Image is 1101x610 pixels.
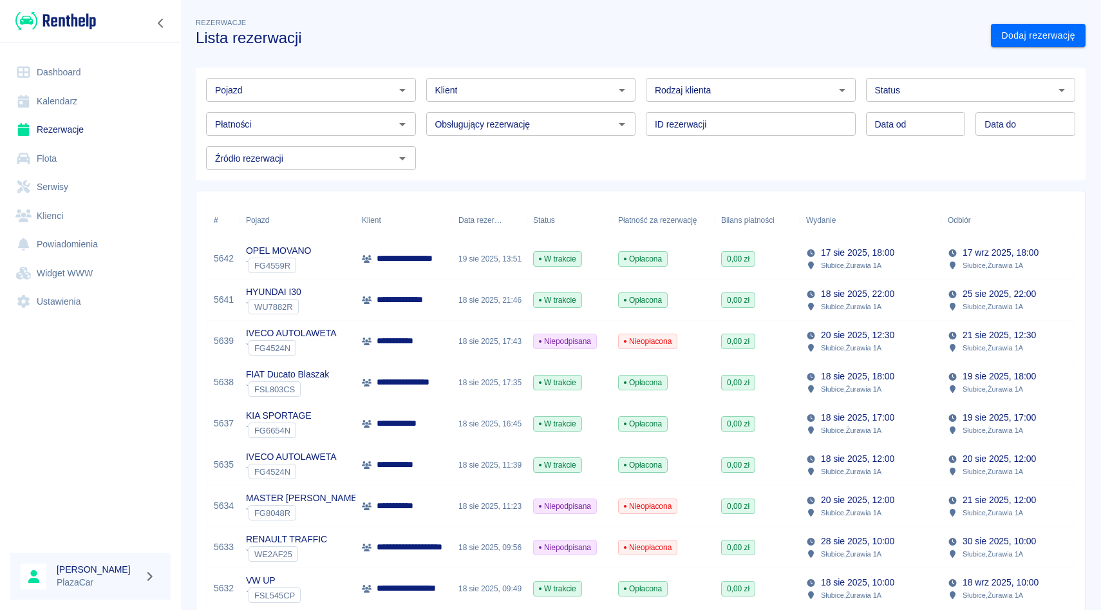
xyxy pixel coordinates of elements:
a: Dashboard [10,58,171,87]
button: Otwórz [393,115,411,133]
p: 28 sie 2025, 10:00 [821,535,894,548]
p: 18 wrz 2025, 10:00 [963,576,1039,589]
div: Płatność za rezerwację [612,202,715,238]
div: Wydanie [800,202,941,238]
p: 20 sie 2025, 12:30 [821,329,894,342]
a: Flota [10,144,171,173]
p: Słubice , Żurawia 1A [821,507,881,519]
span: FG4524N [249,467,296,477]
div: 18 sie 2025, 16:45 [452,403,527,444]
div: Pojazd [240,202,355,238]
p: Słubice , Żurawia 1A [963,424,1023,436]
div: 18 sie 2025, 17:35 [452,362,527,403]
div: ` [246,505,359,520]
a: 5632 [214,582,234,595]
div: ` [246,587,301,603]
a: 5634 [214,499,234,513]
p: Słubice , Żurawia 1A [821,383,881,395]
a: 5635 [214,458,234,472]
div: Klient [362,202,381,238]
div: Bilans płatności [715,202,800,238]
span: W trakcie [534,418,581,430]
div: 18 sie 2025, 21:46 [452,280,527,321]
div: Status [533,202,555,238]
button: Otwórz [833,81,851,99]
span: Nieopłacona [619,500,677,512]
span: Opłacona [619,253,667,265]
div: ` [246,340,337,356]
span: FG8048R [249,508,296,518]
div: Odbiór [948,202,971,238]
span: FG4559R [249,261,296,271]
span: 0,00 zł [722,253,755,265]
span: Rezerwacje [196,19,246,26]
a: Renthelp logo [10,10,96,32]
p: KIA SPORTAGE [246,409,312,423]
button: Otwórz [393,81,411,99]
div: Bilans płatności [721,202,775,238]
div: ` [246,258,311,273]
p: Słubice , Żurawia 1A [821,424,881,436]
span: Nieopłacona [619,336,677,347]
a: Widget WWW [10,259,171,288]
span: Niepodpisana [534,336,596,347]
p: Słubice , Żurawia 1A [963,507,1023,519]
p: VW UP [246,574,301,587]
div: 18 sie 2025, 11:39 [452,444,527,486]
p: 18 sie 2025, 17:00 [821,411,894,424]
span: 0,00 zł [722,459,755,471]
p: 20 sie 2025, 12:00 [821,493,894,507]
div: Data rezerwacji [458,202,502,238]
p: 20 sie 2025, 12:00 [963,452,1036,466]
a: 5641 [214,293,234,307]
div: Wydanie [806,202,836,238]
div: Pojazd [246,202,269,238]
div: Płatność za rezerwację [618,202,697,238]
span: Opłacona [619,418,667,430]
p: 25 sie 2025, 22:00 [963,287,1036,301]
div: ` [246,423,312,438]
a: 5637 [214,417,234,430]
button: Sort [836,211,854,229]
p: 18 sie 2025, 12:00 [821,452,894,466]
a: 5639 [214,334,234,348]
span: 0,00 zł [722,583,755,595]
p: RENAULT TRAFFIC [246,533,327,546]
p: Słubice , Żurawia 1A [821,466,881,477]
a: Serwisy [10,173,171,202]
img: Renthelp logo [15,10,96,32]
a: 5633 [214,540,234,554]
a: Ustawienia [10,287,171,316]
span: 0,00 zł [722,418,755,430]
span: FG6654N [249,426,296,435]
input: DD.MM.YYYY [975,112,1075,136]
span: 0,00 zł [722,377,755,388]
span: W trakcie [534,377,581,388]
p: 18 sie 2025, 10:00 [821,576,894,589]
div: ` [246,381,329,397]
span: Niepodpisana [534,500,596,512]
p: Słubice , Żurawia 1A [821,548,881,560]
button: Otwórz [1053,81,1071,99]
button: Otwórz [613,81,631,99]
p: Słubice , Żurawia 1A [963,260,1023,271]
div: # [214,202,218,238]
button: Zwiń nawigację [151,15,171,32]
div: Status [527,202,612,238]
div: Data rezerwacji [452,202,527,238]
p: 18 sie 2025, 18:00 [821,370,894,383]
p: Słubice , Żurawia 1A [821,342,881,354]
a: Dodaj rezerwację [991,24,1086,48]
div: ` [246,464,337,479]
p: Słubice , Żurawia 1A [821,589,881,601]
span: 0,00 zł [722,294,755,306]
input: DD.MM.YYYY [866,112,966,136]
a: 5642 [214,252,234,265]
div: ` [246,546,327,562]
div: 18 sie 2025, 11:23 [452,486,527,527]
div: # [207,202,240,238]
span: WE2AF25 [249,549,297,559]
p: Słubice , Żurawia 1A [821,301,881,312]
p: 19 sie 2025, 18:00 [963,370,1036,383]
p: OPEL MOVANO [246,244,311,258]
